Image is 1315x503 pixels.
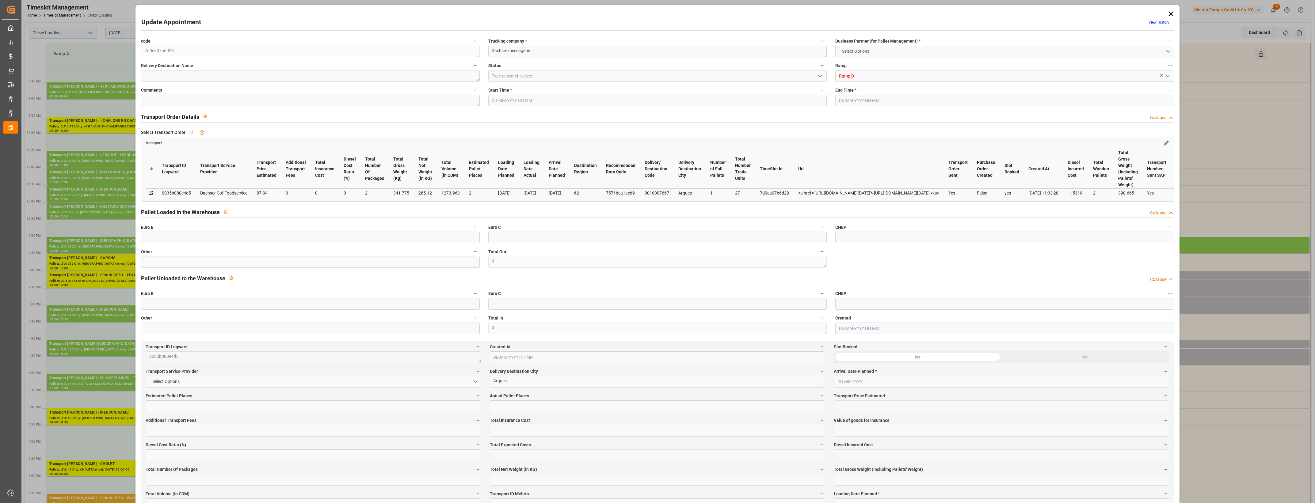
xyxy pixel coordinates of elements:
[819,314,827,322] button: Total In
[735,189,751,197] div: 27
[339,149,360,189] th: Diesel Cost Ratio (%)
[141,87,162,93] span: Comments
[817,416,825,424] button: Total Insurance Cost
[1001,351,1169,363] div: no
[488,290,501,297] span: Euro C
[519,149,544,189] th: Loading Date Actual
[834,344,857,350] span: Slot Booked
[490,376,825,388] textarea: Arques
[141,46,479,57] textarea: 7d0ea07b6d28
[760,189,789,197] div: 7d0ea07b6d28
[674,149,706,189] th: Delivery Destination City
[549,189,565,197] div: [DATE]
[835,38,920,44] span: Business Partner (for Pallet Management)
[146,417,196,424] span: Additional Transport Fees
[490,417,530,424] span: Total Insurance Cost
[472,86,480,94] button: Comments
[437,149,464,189] th: Total Volume (in CDM)
[834,491,880,497] span: Loading Date Planned
[819,248,827,255] button: Total Out
[488,323,827,334] textarea: 0
[1161,490,1169,498] button: Loading Date Planned *
[977,189,995,197] div: False
[141,38,151,44] span: code
[640,149,674,189] th: Delivery Destination Code
[1161,465,1169,473] button: Total Gross Weight (Including Pallets' Weight)
[141,249,152,255] span: Other
[1150,276,1166,283] div: Collapse
[473,343,481,351] button: Transport ID Logward
[472,248,480,255] button: Other
[1088,149,1114,189] th: Total Wooden Pallets
[149,378,183,385] span: Select Options
[1093,189,1109,197] div: 2
[835,70,1174,82] input: Type to search/select
[835,315,851,321] span: Created
[490,466,537,473] span: Total Net Weight (in KG)
[1114,149,1142,189] th: Total Gross Weight (Including Pallets' Weight)
[1166,314,1174,322] button: Created
[574,189,597,197] div: 62
[1161,416,1169,424] button: Value of goods for Insurance
[472,289,480,297] button: Euro B
[948,189,968,197] div: Yes
[418,189,432,197] div: 285.12
[1162,71,1172,81] button: open menu
[1166,223,1174,231] button: CHEP
[473,465,481,473] button: Total Number Of Packages
[315,189,334,197] div: 0
[835,224,846,231] span: CHEP
[488,256,827,268] textarea: 0
[488,38,527,44] span: Trucking company
[146,141,162,145] span: transport
[817,441,825,449] button: Total Expected Costs
[488,95,827,106] input: DD-MM-YYYY HH:MM
[835,46,1174,57] button: open menu
[146,442,186,448] span: Diesel Cost Ratio (%)
[1068,189,1084,197] div: -1.5319
[570,149,601,189] th: Destination Region
[360,149,389,189] th: Total Number Of Packages
[488,249,506,255] span: Total Out
[817,367,825,375] button: Delivery Destination City
[141,208,220,216] h2: Pallet Loaded in the Warehouse
[389,149,414,189] th: Total Gross Weight (Kg)
[472,314,480,322] button: Other
[146,351,481,363] textarea: 0035b080e4d5
[141,129,185,136] span: Select Transport Order
[488,87,512,93] span: Start Time
[835,87,856,93] span: End Time
[344,189,356,197] div: 0
[146,393,192,399] span: Estimated Pallet Places
[730,149,755,189] th: Total Number Trade Units
[606,189,635,197] div: 7571dea1aed9
[441,189,460,197] div: 1273.968
[972,149,1000,189] th: Purchase Order Created
[834,466,923,473] span: Total Gross Weight (Including Pallets' Weight)
[944,149,972,189] th: Transport Order Sent
[141,224,154,231] span: Euro B
[645,189,669,197] div: 0010007667
[141,17,201,27] h2: Update Appointment
[815,71,825,81] button: open menu
[498,189,514,197] div: [DATE]
[488,46,827,57] textarea: Dachser messagerie
[141,290,154,297] span: Euro B
[1161,343,1169,351] button: Slot Booked
[819,62,827,70] button: Status
[1063,149,1088,189] th: Diesel Incurred Cost
[257,189,276,197] div: 87.04
[141,315,152,321] span: Other
[472,223,480,231] button: Euro B
[286,189,306,197] div: 0
[798,189,939,197] div: <a href='[URL][DOMAIN_NAME][DATE]'> [URL][DOMAIN_NAME][DATE] </a>
[473,367,481,375] button: Transport Service Provider
[1000,149,1024,189] th: Slot Booked
[819,86,827,94] button: Start Time *
[146,491,189,497] span: Total Volume (in CDM)
[490,351,825,363] input: DD-MM-YYYY HH:MM
[220,206,231,217] button: View description
[1147,189,1166,197] div: Yes
[544,149,570,189] th: Arrival Date Planned
[472,62,480,70] button: Delivery Destination Name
